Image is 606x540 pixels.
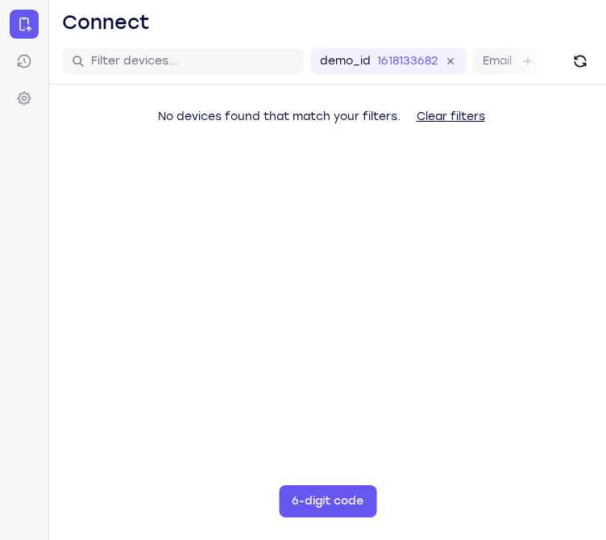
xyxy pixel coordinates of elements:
[62,10,150,35] h1: Connect
[320,53,371,69] label: demo_id
[91,53,294,69] input: Filter devices...
[10,84,39,113] a: Settings
[10,47,39,76] a: Sessions
[567,48,593,74] button: Refresh
[10,10,39,39] a: Connect
[404,101,498,133] button: Clear filters
[279,485,376,517] button: 6-digit code
[158,110,401,123] span: No devices found that match your filters.
[483,53,512,69] label: Email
